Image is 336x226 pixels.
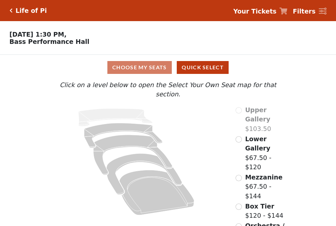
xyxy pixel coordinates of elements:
path: Orchestra / Parterre Circle - Seats Available: 39 [120,170,195,215]
label: $67.50 - $120 [245,134,289,172]
button: Quick Select [177,61,229,74]
label: $67.50 - $144 [245,173,289,201]
a: Filters [293,7,326,16]
a: Your Tickets [233,7,287,16]
label: $120 - $144 [245,202,283,220]
path: Upper Gallery - Seats Available: 0 [79,109,153,126]
span: Lower Gallery [245,135,270,152]
strong: Your Tickets [233,8,277,15]
strong: Filters [293,8,316,15]
h5: Life of Pi [16,7,47,15]
a: Click here to go back to filters [10,8,13,13]
label: $103.50 [245,105,289,134]
span: Mezzanine [245,174,282,181]
span: Upper Gallery [245,106,270,123]
p: Click on a level below to open the Select Your Own Seat map for that section. [47,80,289,99]
span: Box Tier [245,203,274,210]
path: Lower Gallery - Seats Available: 107 [84,123,163,148]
